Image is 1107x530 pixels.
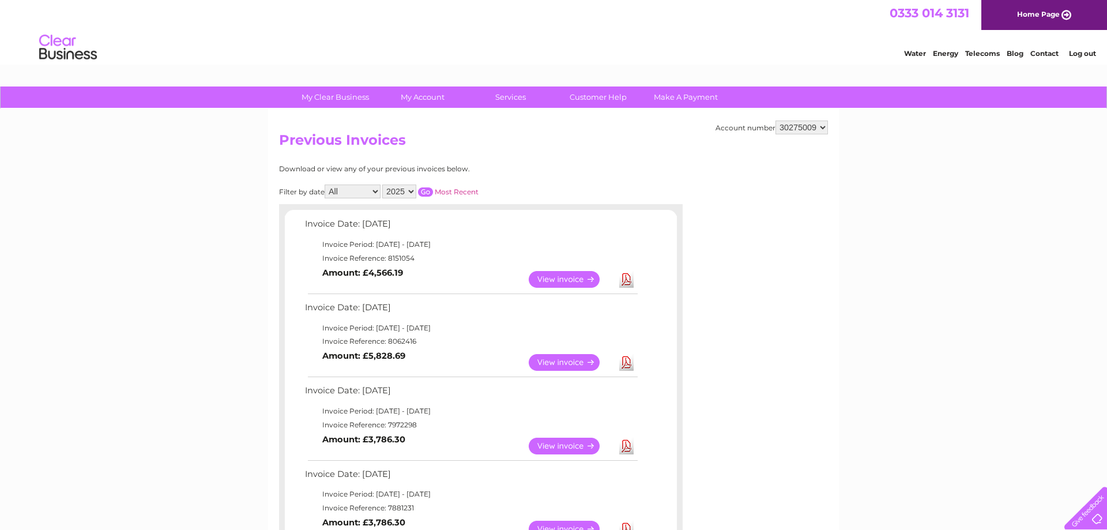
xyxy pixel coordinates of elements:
[302,334,639,348] td: Invoice Reference: 8062416
[619,438,634,454] a: Download
[302,238,639,251] td: Invoice Period: [DATE] - [DATE]
[435,187,479,196] a: Most Recent
[302,251,639,265] td: Invoice Reference: 8151054
[529,271,613,288] a: View
[1069,49,1096,58] a: Log out
[302,321,639,335] td: Invoice Period: [DATE] - [DATE]
[302,300,639,321] td: Invoice Date: [DATE]
[322,351,405,361] b: Amount: £5,828.69
[39,30,97,65] img: logo.png
[529,438,613,454] a: View
[1030,49,1059,58] a: Contact
[463,87,558,108] a: Services
[1007,49,1023,58] a: Blog
[288,87,383,108] a: My Clear Business
[302,501,639,515] td: Invoice Reference: 7881231
[302,418,639,432] td: Invoice Reference: 7972298
[619,271,634,288] a: Download
[529,354,613,371] a: View
[965,49,1000,58] a: Telecoms
[890,6,969,20] a: 0333 014 3131
[302,487,639,501] td: Invoice Period: [DATE] - [DATE]
[282,6,827,56] div: Clear Business is a trading name of Verastar Limited (registered in [GEOGRAPHIC_DATA] No. 3667643...
[322,434,405,445] b: Amount: £3,786.30
[638,87,733,108] a: Make A Payment
[302,383,639,404] td: Invoice Date: [DATE]
[904,49,926,58] a: Water
[322,517,405,528] b: Amount: £3,786.30
[375,87,470,108] a: My Account
[302,467,639,488] td: Invoice Date: [DATE]
[302,216,639,238] td: Invoice Date: [DATE]
[322,268,403,278] b: Amount: £4,566.19
[619,354,634,371] a: Download
[302,404,639,418] td: Invoice Period: [DATE] - [DATE]
[551,87,646,108] a: Customer Help
[279,165,582,173] div: Download or view any of your previous invoices below.
[279,132,828,154] h2: Previous Invoices
[716,121,828,134] div: Account number
[279,185,582,198] div: Filter by date
[933,49,958,58] a: Energy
